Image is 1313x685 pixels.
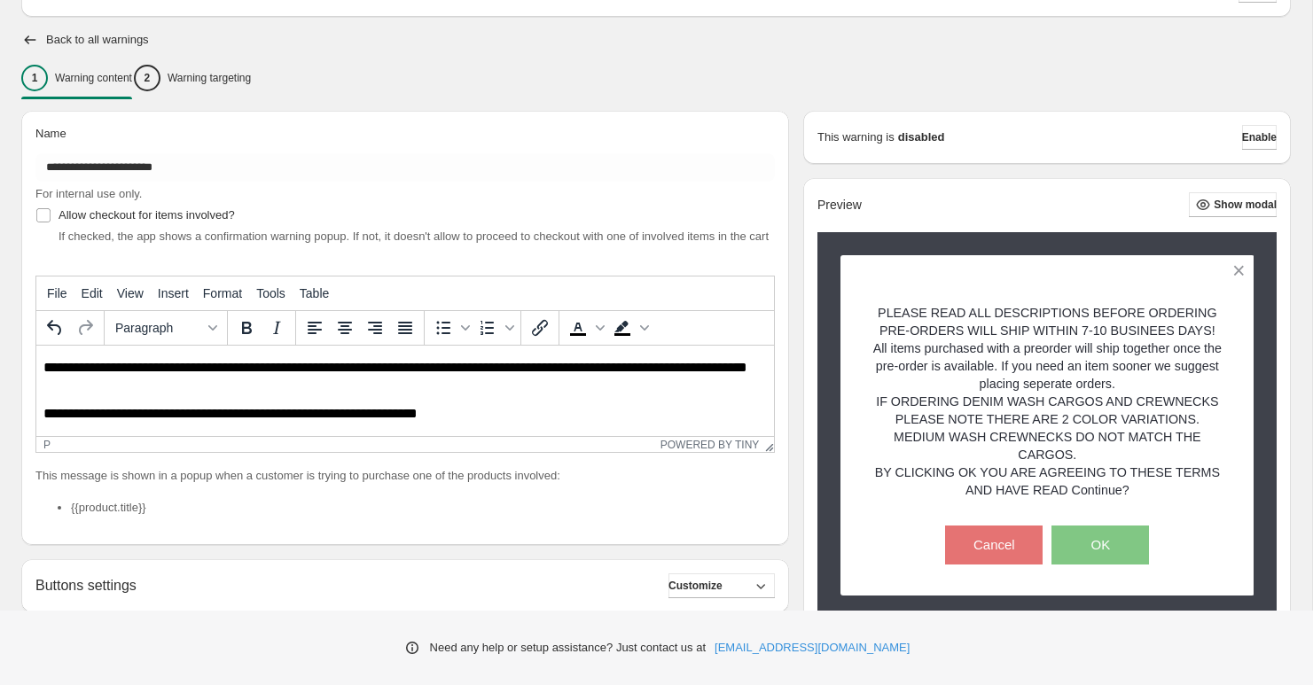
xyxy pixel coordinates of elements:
[82,286,103,300] span: Edit
[300,313,330,343] button: Align left
[256,286,285,300] span: Tools
[871,393,1223,463] p: IF ORDERING DENIM WASH CARGOS AND CREWNECKS PLEASE NOTE THERE ARE 2 COLOR VARIATIONS. MEDIUM WASH...
[168,71,251,85] p: Warning targeting
[35,467,775,485] p: This message is shown in a popup when a customer is trying to purchase one of the products involved:
[525,313,555,343] button: Insert/edit link
[945,525,1043,564] button: Cancel
[607,313,652,343] div: Background color
[871,322,1223,393] p: PRE-ORDERS WILL SHIP WITHIN 7-10 BUSINEES DAYS! All items purchased with a preorder will ship tog...
[35,187,142,200] span: For internal use only.
[871,463,1223,499] p: BY CLICKING OK YOU ARE AGREEING TO THESE TERMS AND HAVE READ Continue?
[134,65,160,91] div: 2
[108,313,223,343] button: Formats
[36,346,774,436] iframe: Rich Text Area
[231,313,262,343] button: Bold
[71,499,775,517] li: {{product.title}}
[390,313,420,343] button: Justify
[817,198,862,213] h2: Preview
[715,639,910,657] a: [EMAIL_ADDRESS][DOMAIN_NAME]
[1214,198,1277,212] span: Show modal
[898,128,945,146] strong: disabled
[759,437,774,452] div: Resize
[115,321,202,335] span: Paragraph
[40,313,70,343] button: Undo
[262,313,292,343] button: Italic
[668,573,775,598] button: Customize
[360,313,390,343] button: Align right
[117,286,144,300] span: View
[428,313,473,343] div: Bullet list
[563,313,607,343] div: Text color
[300,286,329,300] span: Table
[35,127,66,140] span: Name
[660,439,760,451] a: Powered by Tiny
[1242,130,1277,144] span: Enable
[55,71,132,85] p: Warning content
[1189,192,1277,217] button: Show modal
[1051,525,1149,564] button: OK
[59,230,769,243] span: If checked, the app shows a confirmation warning popup. If not, it doesn't allow to proceed to ch...
[70,313,100,343] button: Redo
[59,208,235,222] span: Allow checkout for items involved?
[817,128,895,146] p: This warning is
[871,304,1223,322] p: PLEASE READ ALL DESCRIPTIONS BEFORE ORDERING
[330,313,360,343] button: Align center
[1242,125,1277,150] button: Enable
[47,286,67,300] span: File
[35,577,137,594] h2: Buttons settings
[43,439,51,451] div: p
[158,286,189,300] span: Insert
[21,65,48,91] div: 1
[46,33,149,47] h2: Back to all warnings
[134,59,251,97] button: 2Warning targeting
[668,579,723,593] span: Customize
[473,313,517,343] div: Numbered list
[203,286,242,300] span: Format
[21,59,132,97] button: 1Warning content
